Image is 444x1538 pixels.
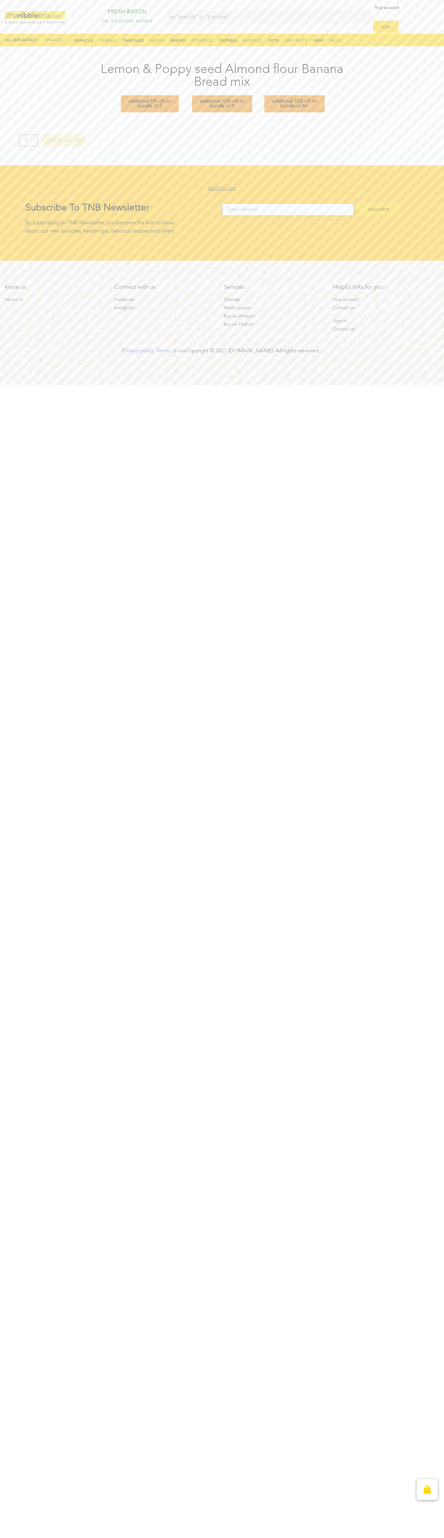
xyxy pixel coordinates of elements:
span: Contact us [333,326,355,333]
button: subscribe [357,203,399,216]
h4: Services [224,284,324,290]
a: additional 15% off onbundle of 8+ [264,95,325,112]
button: Add to cart [42,135,85,146]
span: Contact us [333,305,355,311]
b: GIFTS [268,39,279,43]
a: Instagram [114,305,214,311]
strong: FRESH BATCH [108,9,146,15]
a: BUNDLES [240,37,266,45]
a: Privacy policy [122,348,154,354]
b: PANCAKES [123,39,144,43]
input: Search [167,10,361,24]
a: OATMEAL [215,37,241,45]
a: About us [5,296,105,303]
a: BLOG [326,37,345,45]
span: additional 5% off on bundle of 2 [129,99,171,109]
a: GRANOLA [70,37,97,45]
a: Sign in [333,318,433,324]
a: CEREALS [96,37,121,45]
a: MUESLI [147,37,168,45]
span: additional 10% off on bundle of 5 [200,99,245,109]
span: subscribe [368,207,389,212]
a: Retail Locator [224,305,324,311]
span: Buy on Amazon [224,313,255,320]
b: BAKING [170,39,186,43]
a: Buy on Amazon [224,313,324,320]
p: Copyright © 2021 [DOMAIN_NAME]. All rights reserved. [90,347,351,355]
span: Facebook [114,296,134,303]
a: Your account [333,296,433,303]
a: All breakfast [5,37,38,43]
span: Sign in [333,318,347,324]
span: Instagram [114,305,134,311]
a: Back to top [209,186,236,191]
input: Email Address [222,203,354,216]
span: Your account [333,296,359,303]
a: NEW! [309,37,328,45]
a: Your account [373,2,399,14]
a: Contact us [333,326,433,333]
span: additional 15% off on bundle of 8+ [272,99,317,109]
span: About us [5,296,23,303]
a: DRY FRUITS [281,37,311,45]
a: Facebook [114,296,214,303]
b: OATMEAL [218,39,237,43]
h1: Lemon & Poppy seed Almond flour Banana Bread mix [98,63,346,89]
h4: Helpful links for you [333,284,433,290]
span: login [381,24,391,29]
span: Retail Locator [224,305,251,311]
span: Sitemap [224,296,240,303]
a: PANCAKES [119,37,148,45]
a: Sitemap [224,296,324,303]
a: GIFTS [264,37,283,45]
b: NEW! [313,39,324,43]
h2: Subscribe To TNB Newsletter [25,203,222,213]
b: GRANOLA [73,39,94,43]
a: Contact us [333,305,433,311]
a: View cart [417,1479,438,1500]
span: Buy on Flipkart [224,321,254,328]
a: Snacks [43,37,65,43]
img: TNB-logo [5,11,65,23]
a: Buy on Flipkart [224,321,324,328]
a: login [373,21,399,33]
p: By subscribing to TNB Newsletter, you become the first to know about our new launches, health tip... [25,219,222,235]
h4: Connect with us [114,284,214,290]
a: Terms of use [156,348,185,354]
input: Product quantity [19,135,37,146]
a: BAKING [167,37,189,45]
h4: Know us [5,284,105,290]
a: PORRIDGE [188,37,216,45]
a: additional 10% off onbundle of 5 [192,95,252,112]
a: additional 5% off onbundle of 2 [121,95,179,112]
